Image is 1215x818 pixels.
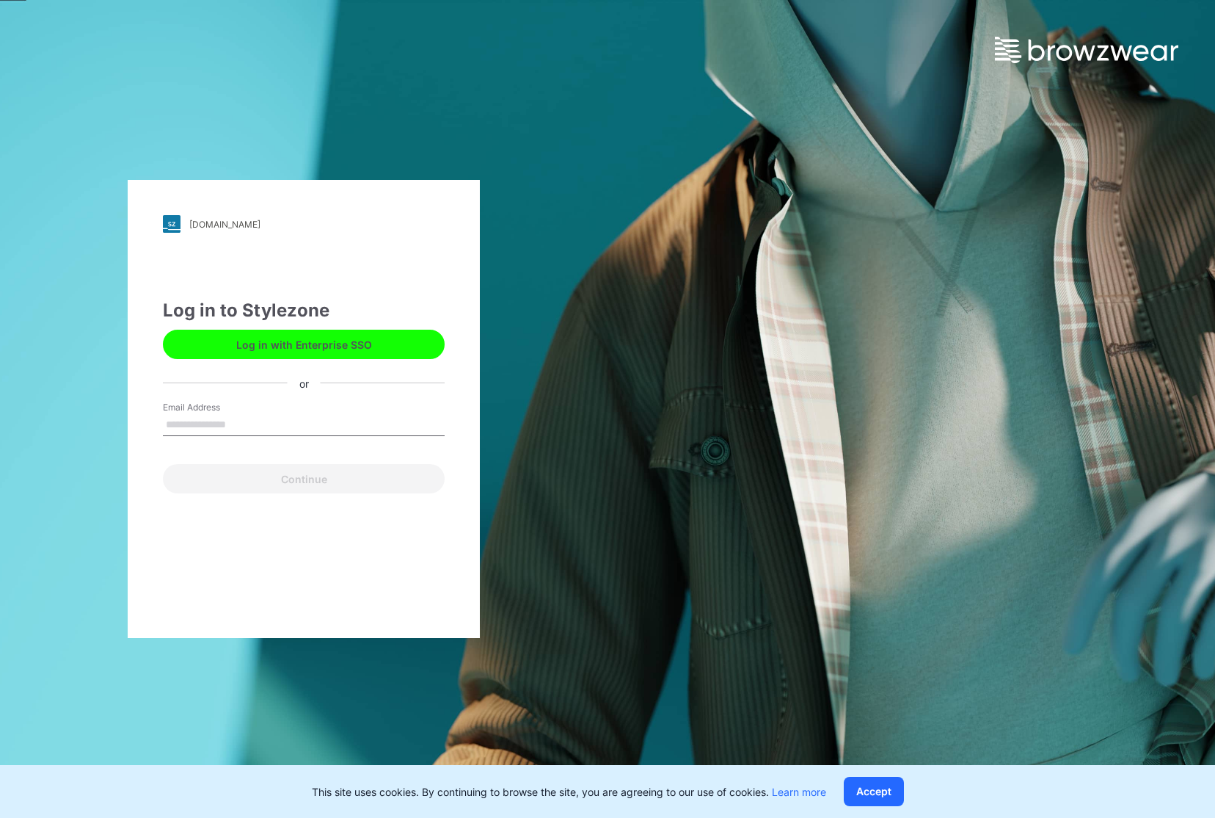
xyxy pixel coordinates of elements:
button: Accept [844,777,904,806]
img: stylezone-logo.562084cfcfab977791bfbf7441f1a819.svg [163,215,180,233]
img: browzwear-logo.e42bd6dac1945053ebaf764b6aa21510.svg [995,37,1178,63]
p: This site uses cookies. By continuing to browse the site, you are agreeing to our use of cookies. [312,784,826,800]
button: Log in with Enterprise SSO [163,330,445,359]
a: Learn more [772,786,826,798]
label: Email Address [163,401,266,414]
a: [DOMAIN_NAME] [163,215,445,233]
div: [DOMAIN_NAME] [189,219,260,230]
div: or [288,375,321,391]
div: Log in to Stylezone [163,297,445,324]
